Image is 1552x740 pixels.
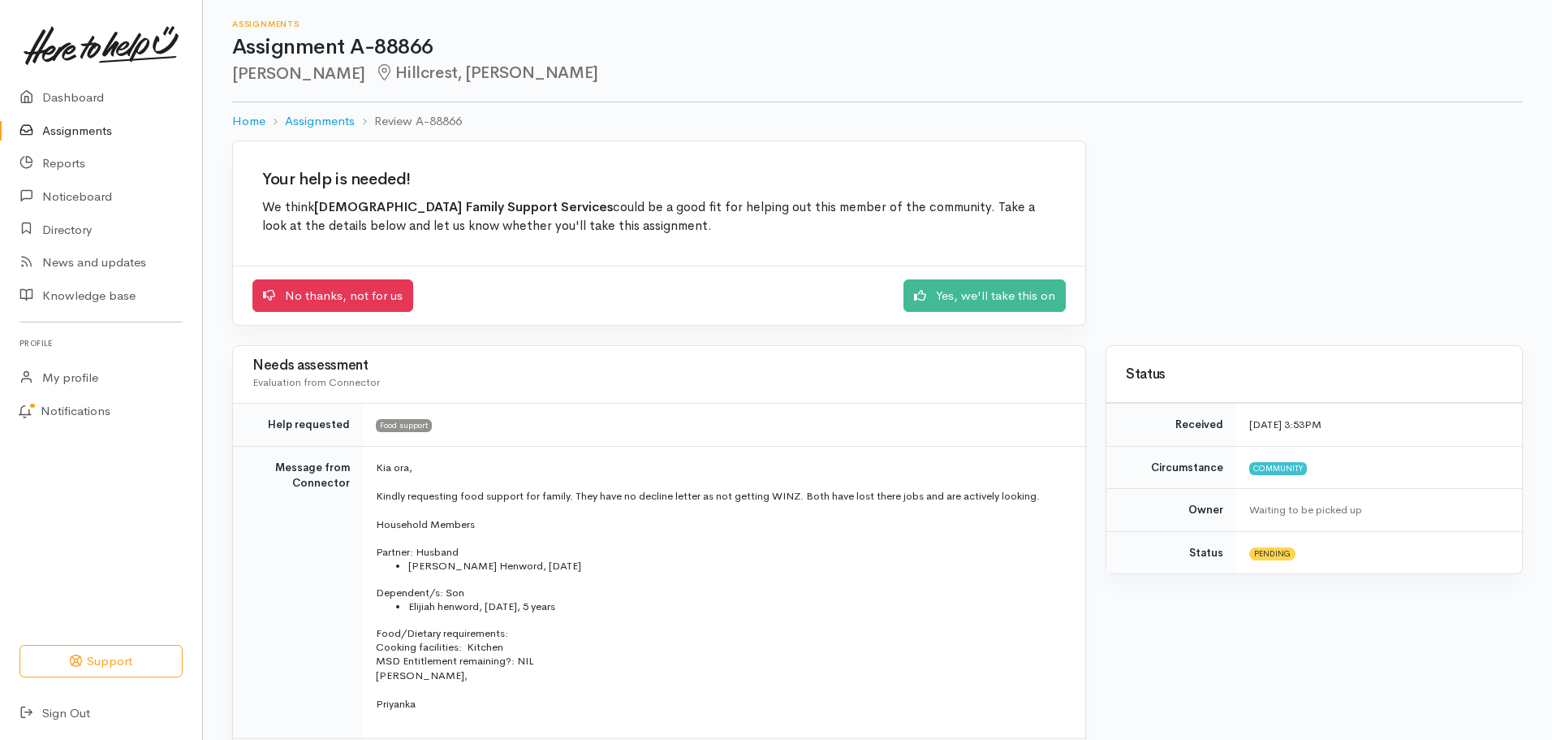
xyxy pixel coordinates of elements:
li: Review A-88866 [355,112,462,131]
span: Evaluation from Connector [252,375,380,389]
h6: Assignments [232,19,1523,28]
li: Elijiah henword, [DATE], 5 years [408,599,1066,613]
td: Received [1106,404,1236,447]
nav: breadcrumb [232,102,1523,141]
p: [PERSON_NAME], [376,668,1066,684]
span: Hillcrest, [PERSON_NAME] [375,63,598,83]
h3: Needs assessment [252,358,1066,374]
time: [DATE] 3:53PM [1249,418,1321,431]
b: [DEMOGRAPHIC_DATA] Family Support Services [314,199,613,215]
h6: Profile [19,332,183,354]
td: Message from Connector [233,446,363,738]
a: No thanks, not for us [252,279,413,313]
h2: [PERSON_NAME] [232,64,1523,83]
a: Home [232,112,265,131]
a: Assignments [285,112,355,131]
span: Pending [1249,547,1295,560]
p: Kia ora, [376,460,1066,476]
h3: Status [1126,367,1502,383]
p: Dependent/s: Son [376,586,1066,599]
div: Waiting to be picked up [1249,502,1502,518]
a: Yes, we'll take this on [903,279,1066,313]
span: Community [1249,462,1307,475]
td: Status [1106,531,1236,573]
h2: Your help is needed! [262,171,1056,188]
li: [PERSON_NAME] Henword, [DATE] [408,559,1066,573]
p: Household Members [376,517,1066,531]
td: Help requested [233,404,363,447]
h1: Assignment A-88866 [232,36,1523,59]
p: We think could be a good fit for helping out this member of the community. Take a look at the det... [262,198,1056,236]
p: Partner: Husband [376,545,1066,559]
button: Support [19,645,183,678]
td: Circumstance [1106,446,1236,489]
p: Food/Dietary requirements: Cooking facilities: Kitchen MSD Entitlement remaining?: NIL [376,626,1066,668]
p: Kindly requesting food support for family. They have no decline letter as not getting WINZ. Both ... [376,488,1066,504]
td: Owner [1106,489,1236,532]
span: Food support [376,419,432,432]
p: Priyanka [376,696,1066,712]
